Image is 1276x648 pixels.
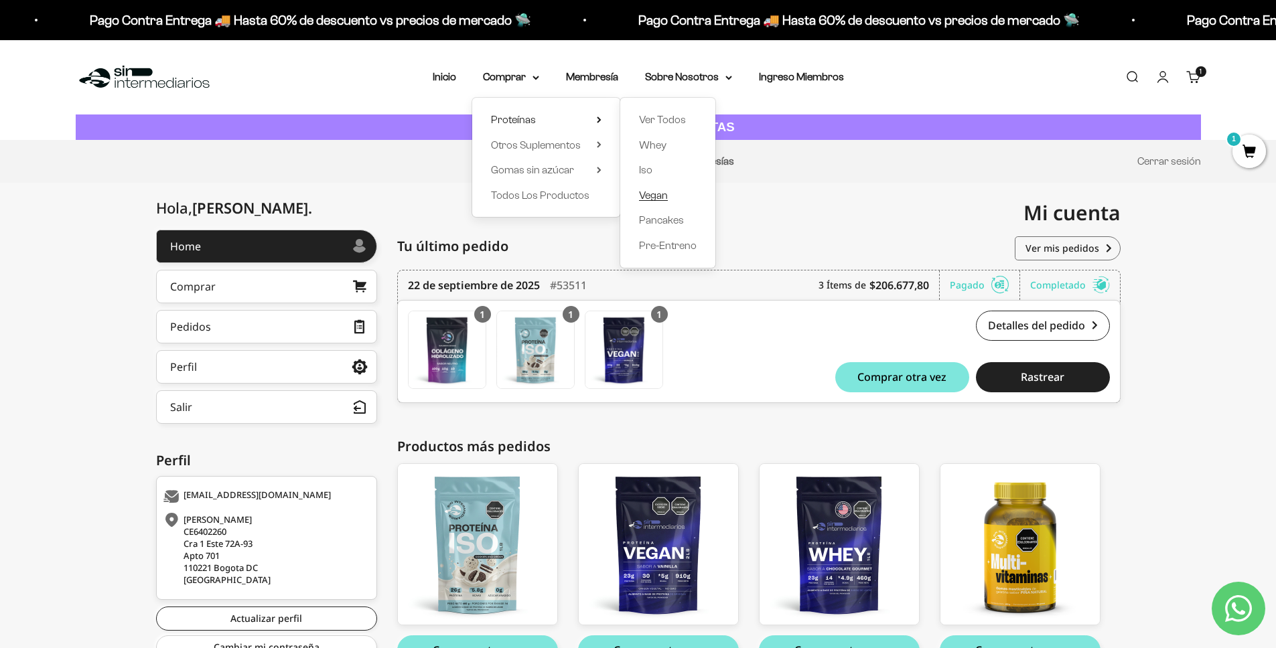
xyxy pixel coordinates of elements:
[760,464,919,625] img: whey-chocolate_1LBS_front_fc04a9ae-3be6-4ecf-8bb9-186982c4bd6c_large.png
[156,606,377,631] a: Actualizar perfil
[639,214,684,226] span: Pancakes
[1137,155,1201,167] a: Cerrar sesión
[1030,270,1110,300] div: Completado
[579,464,738,625] img: vegan_vainilla_front_dc0bbf61-f205-4b1f-a117-6c03f5d8e3cd_large.png
[639,111,697,129] a: Ver Todos
[170,281,216,292] div: Comprar
[578,463,739,625] a: Proteína Vegana - Vainilla 2lb
[163,490,366,503] div: [EMAIL_ADDRESS][DOMAIN_NAME]
[192,197,312,218] span: [PERSON_NAME]
[835,362,969,392] button: Comprar otra vez
[639,189,668,201] span: Vegan
[397,436,1121,457] div: Productos más pedidos
[156,451,377,471] div: Perfil
[639,164,652,175] span: Iso
[397,463,558,625] a: Proteína Aislada ISO - Cookies & Cream - Cookies & Cream / 1 libra (460g)
[398,464,557,625] img: ISO_cc_1lb_f5acbfcf-8986-4a58-bee6-c158e2a3619d_large.png
[311,9,753,31] p: Pago Contra Entrega 🚚 Hasta 60% de descuento vs precios de mercado 🛸
[566,71,618,82] a: Membresía
[491,111,601,129] summary: Proteínas
[639,161,697,179] a: Iso
[645,68,732,86] summary: Sobre Nosotros
[491,137,601,154] summary: Otros Suplementos
[409,311,486,388] img: Translation missing: es.Colágeno Hidrolizado
[819,270,940,300] div: 3 Ítems de
[1023,199,1121,226] span: Mi cuenta
[940,464,1100,625] img: multivitamina_1_large.png
[639,187,697,204] a: Vegan
[1021,372,1064,382] span: Rastrear
[585,311,662,388] img: Translation missing: es.Proteína Vegana - Vainilla 2lb
[639,237,697,254] a: Pre-Entreno
[433,71,456,82] a: Inicio
[156,310,377,343] a: Pedidos
[585,311,663,389] a: Proteína Vegana - Vainilla 2lb
[639,137,697,154] a: Whey
[156,199,312,216] div: Hola,
[491,189,589,201] span: Todos Los Productos
[170,321,211,332] div: Pedidos
[950,270,1020,300] div: Pagado
[976,311,1110,341] a: Detalles del pedido
[940,463,1101,625] a: Gomas con Multivitamínicos y Minerales
[639,114,686,125] span: Ver Todos
[976,362,1110,392] button: Rastrear
[1015,236,1121,260] a: Ver mis pedidos
[156,390,377,424] button: Salir
[156,230,377,263] a: Home
[397,236,508,256] span: Tu último pedido
[491,139,581,151] span: Otros Suplementos
[563,306,579,323] div: 1
[639,212,697,229] a: Pancakes
[497,311,574,388] img: Translation missing: es.Proteína Aislada ISO - Cookies & Cream - Cookies & Cream / 1 libra (460g)
[639,139,666,151] span: Whey
[857,372,946,382] span: Comprar otra vez
[474,306,491,323] div: 1
[651,306,668,323] div: 1
[1200,68,1202,75] span: 1
[496,311,575,389] a: Proteína Aislada ISO - Cookies & Cream - Cookies & Cream / 1 libra (460g)
[163,513,366,586] div: [PERSON_NAME] CE6402260 Cra 1 Este 72A-93 Apto 701 110221 Bogota DC [GEOGRAPHIC_DATA]
[491,187,601,204] a: Todos Los Productos
[170,241,201,252] div: Home
[759,71,844,82] a: Ingreso Miembros
[156,350,377,384] a: Perfil
[869,277,929,293] b: $206.677,80
[1226,131,1242,147] mark: 1
[408,311,486,389] a: Colágeno Hidrolizado
[408,277,540,293] time: 22 de septiembre de 2025
[156,270,377,303] a: Comprar
[1232,145,1266,160] a: 1
[491,164,574,175] span: Gomas sin azúcar
[639,240,697,251] span: Pre-Entreno
[491,114,536,125] span: Proteínas
[491,161,601,179] summary: Gomas sin azúcar
[550,270,587,300] div: #53511
[170,361,197,372] div: Perfil
[483,68,539,86] summary: Comprar
[308,197,312,218] span: .
[170,402,192,412] div: Salir
[76,114,1201,141] a: CUANTA PROTEÍNA NECESITAS
[759,463,920,625] a: Proteína Whey - Chocolate / 1 libra (460g)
